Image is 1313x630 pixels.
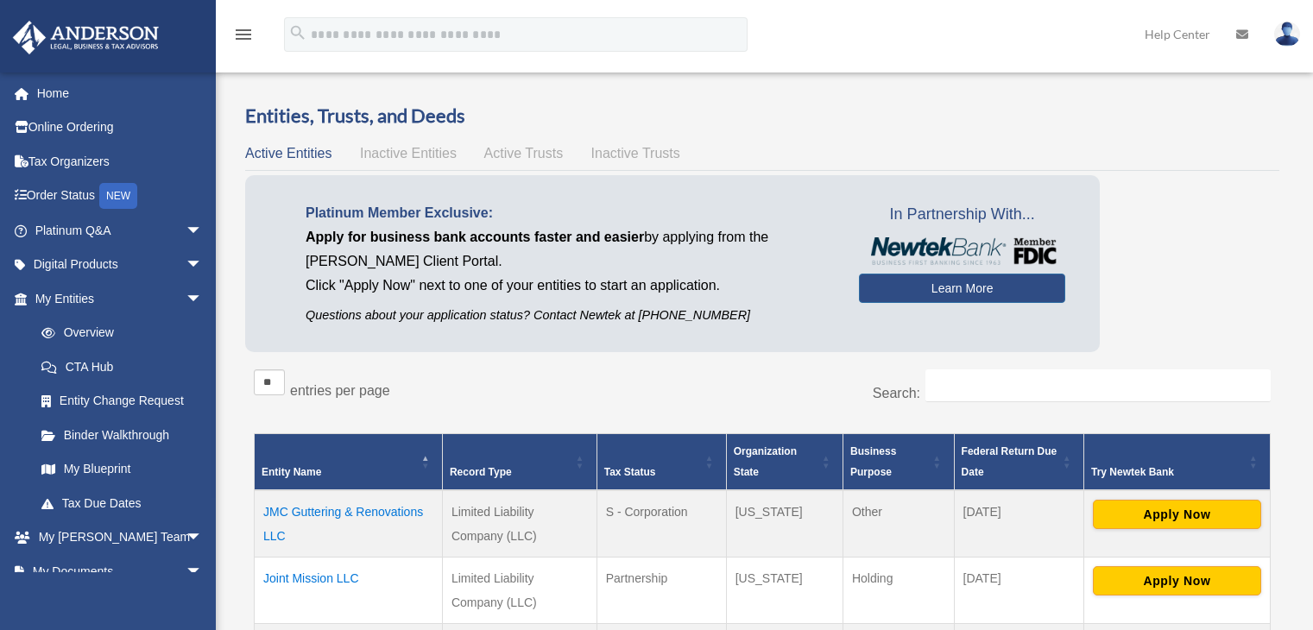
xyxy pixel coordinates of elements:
[1091,462,1244,482] div: Try Newtek Bank
[962,445,1057,478] span: Federal Return Due Date
[360,146,457,161] span: Inactive Entities
[1083,433,1270,490] th: Try Newtek Bank : Activate to sort
[245,146,331,161] span: Active Entities
[12,144,229,179] a: Tax Organizers
[24,350,220,384] a: CTA Hub
[24,452,220,487] a: My Blueprint
[186,281,220,317] span: arrow_drop_down
[591,146,680,161] span: Inactive Trusts
[843,433,954,490] th: Business Purpose: Activate to sort
[734,445,797,478] span: Organization State
[255,490,443,558] td: JMC Guttering & Renovations LLC
[442,490,597,558] td: Limited Liability Company (LLC)
[597,490,726,558] td: S - Corporation
[442,557,597,623] td: Limited Liability Company (LLC)
[450,466,512,478] span: Record Type
[290,383,390,398] label: entries per page
[186,248,220,283] span: arrow_drop_down
[868,237,1057,265] img: NewtekBankLogoSM.png
[1093,500,1261,529] button: Apply Now
[24,418,220,452] a: Binder Walkthrough
[8,21,164,54] img: Anderson Advisors Platinum Portal
[1093,566,1261,595] button: Apply Now
[484,146,564,161] span: Active Trusts
[843,490,954,558] td: Other
[859,274,1065,303] a: Learn More
[12,213,229,248] a: Platinum Q&Aarrow_drop_down
[442,433,597,490] th: Record Type: Activate to sort
[12,179,229,214] a: Order StatusNEW
[306,274,833,298] p: Click "Apply Now" next to one of your entities to start an application.
[255,557,443,623] td: Joint Mission LLC
[306,201,833,225] p: Platinum Member Exclusive:
[306,230,644,244] span: Apply for business bank accounts faster and easier
[726,433,843,490] th: Organization State: Activate to sort
[12,281,220,316] a: My Entitiesarrow_drop_down
[843,557,954,623] td: Holding
[262,466,321,478] span: Entity Name
[597,557,726,623] td: Partnership
[604,466,656,478] span: Tax Status
[850,445,896,478] span: Business Purpose
[954,557,1083,623] td: [DATE]
[597,433,726,490] th: Tax Status: Activate to sort
[954,433,1083,490] th: Federal Return Due Date: Activate to sort
[186,520,220,556] span: arrow_drop_down
[24,486,220,520] a: Tax Due Dates
[12,248,229,282] a: Digital Productsarrow_drop_down
[726,557,843,623] td: [US_STATE]
[186,554,220,589] span: arrow_drop_down
[233,30,254,45] a: menu
[12,76,229,110] a: Home
[233,24,254,45] i: menu
[255,433,443,490] th: Entity Name: Activate to invert sorting
[24,384,220,419] a: Entity Change Request
[873,386,920,400] label: Search:
[12,110,229,145] a: Online Ordering
[186,213,220,249] span: arrow_drop_down
[245,103,1279,129] h3: Entities, Trusts, and Deeds
[726,490,843,558] td: [US_STATE]
[99,183,137,209] div: NEW
[306,305,833,326] p: Questions about your application status? Contact Newtek at [PHONE_NUMBER]
[24,316,211,350] a: Overview
[306,225,833,274] p: by applying from the [PERSON_NAME] Client Portal.
[12,520,229,555] a: My [PERSON_NAME] Teamarrow_drop_down
[288,23,307,42] i: search
[859,201,1065,229] span: In Partnership With...
[12,554,229,589] a: My Documentsarrow_drop_down
[954,490,1083,558] td: [DATE]
[1274,22,1300,47] img: User Pic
